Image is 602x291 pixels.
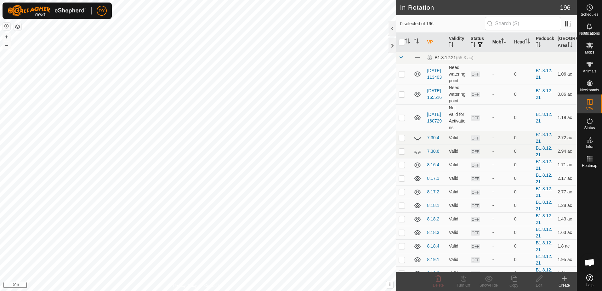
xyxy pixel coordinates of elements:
[536,132,552,144] a: B1.8.12.21
[492,202,509,209] div: -
[405,39,410,44] p-sorticon: Activate to sort
[492,229,509,236] div: -
[427,55,473,60] div: B1.8.12.21
[536,145,552,157] a: B1.8.12.21
[492,216,509,222] div: -
[99,8,105,14] span: DY
[536,159,552,171] a: B1.8.12.21
[533,33,555,52] th: Paddock
[14,23,21,31] button: Map Layers
[3,23,10,30] button: Reset Map
[427,176,439,181] a: 8.17.1
[582,164,597,168] span: Heatmap
[414,39,419,44] p-sorticon: Activate to sort
[552,282,577,288] div: Create
[586,107,593,111] span: VPs
[492,71,509,77] div: -
[476,282,501,288] div: Show/Hide
[389,282,390,287] span: i
[536,112,552,123] a: B1.8.12.21
[471,244,480,249] span: OFF
[492,175,509,182] div: -
[512,226,533,239] td: 0
[427,203,439,208] a: 8.18.1
[512,33,533,52] th: Head
[492,91,509,98] div: -
[584,126,595,130] span: Status
[536,68,552,80] a: B1.8.12.21
[567,43,572,48] p-sorticon: Activate to sort
[555,158,577,172] td: 1.71 ac
[471,71,480,77] span: OFF
[577,272,602,289] a: Help
[525,39,530,44] p-sorticon: Activate to sort
[427,243,439,248] a: 8.18.4
[586,283,593,287] span: Help
[555,33,577,52] th: [GEOGRAPHIC_DATA] Area
[400,20,485,27] span: 0 selected of 196
[427,88,442,100] a: [DATE] 165516
[512,84,533,104] td: 0
[468,33,490,52] th: Status
[427,68,442,80] a: [DATE] 113403
[427,189,439,194] a: 8.17.2
[536,186,552,198] a: B1.8.12.21
[580,88,599,92] span: Neckbands
[555,199,577,212] td: 1.28 ac
[427,112,442,123] a: [DATE] 160729
[471,115,480,121] span: OFF
[512,172,533,185] td: 0
[446,172,468,185] td: Valid
[471,271,480,276] span: OFF
[555,131,577,145] td: 2.72 ac
[446,185,468,199] td: Valid
[512,131,533,145] td: 0
[536,227,552,238] a: B1.8.12.21
[536,213,552,225] a: B1.8.12.21
[471,163,480,168] span: OFF
[471,203,480,208] span: OFF
[501,282,526,288] div: Copy
[471,92,480,97] span: OFF
[512,266,533,280] td: 0
[471,190,480,195] span: OFF
[471,176,480,181] span: OFF
[446,253,468,266] td: Valid
[446,33,468,52] th: Validity
[485,17,561,30] input: Search (S)
[8,5,86,16] img: Gallagher Logo
[536,254,552,265] a: B1.8.12.21
[583,69,596,73] span: Animals
[3,33,10,41] button: +
[471,257,480,263] span: OFF
[555,84,577,104] td: 0.86 ac
[492,134,509,141] div: -
[492,243,509,249] div: -
[433,283,444,288] span: Delete
[526,282,552,288] div: Edit
[471,135,480,141] span: OFF
[427,135,439,140] a: 7.30.4
[512,199,533,212] td: 0
[536,267,552,279] a: B1.8.12.21
[492,270,509,277] div: -
[555,226,577,239] td: 1.63 ac
[586,145,593,149] span: Infra
[173,283,197,288] a: Privacy Policy
[580,253,599,272] div: Open chat
[471,43,476,48] p-sorticon: Activate to sort
[555,253,577,266] td: 1.95 ac
[492,114,509,121] div: -
[512,145,533,158] td: 0
[555,212,577,226] td: 1.43 ac
[471,149,480,154] span: OFF
[446,104,468,131] td: Not valid for Activations
[446,199,468,212] td: Valid
[536,240,552,252] a: B1.8.12.21
[446,131,468,145] td: Valid
[492,148,509,155] div: -
[471,217,480,222] span: OFF
[555,172,577,185] td: 2.17 ac
[456,55,473,60] span: (55.3 ac)
[555,266,577,280] td: 1.11 ac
